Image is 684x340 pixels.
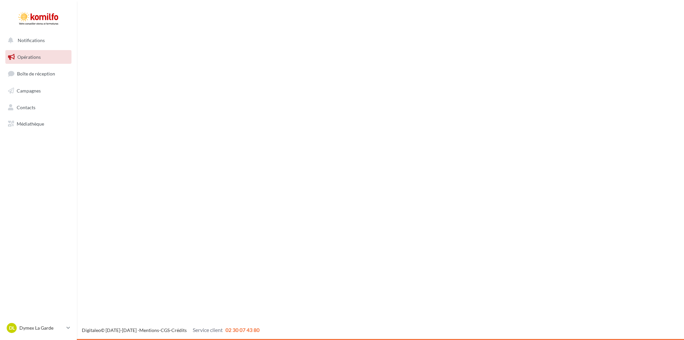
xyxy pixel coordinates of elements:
a: DL Dymex La Garde [5,322,71,334]
a: Digitaleo [82,327,101,333]
span: Boîte de réception [17,71,55,76]
span: 02 30 07 43 80 [225,327,260,333]
span: Campagnes [17,88,41,94]
a: Médiathèque [4,117,73,131]
a: Campagnes [4,84,73,98]
a: Opérations [4,50,73,64]
span: Service client [193,327,223,333]
button: Notifications [4,33,70,47]
a: Crédits [171,327,187,333]
span: Opérations [17,54,41,60]
a: Mentions [139,327,159,333]
span: Médiathèque [17,121,44,127]
a: Contacts [4,101,73,115]
p: Dymex La Garde [19,325,64,331]
span: Notifications [18,37,45,43]
a: Boîte de réception [4,66,73,81]
span: DL [9,325,15,331]
a: CGS [161,327,170,333]
span: Contacts [17,104,35,110]
span: © [DATE]-[DATE] - - - [82,327,260,333]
